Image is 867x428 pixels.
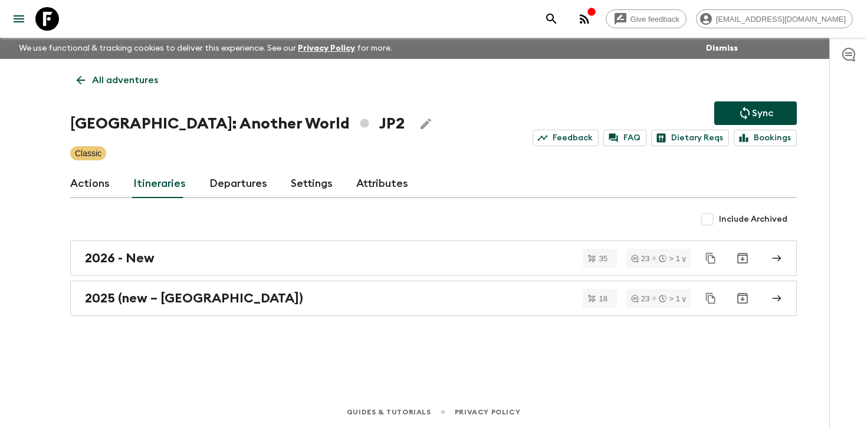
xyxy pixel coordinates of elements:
button: menu [7,7,31,31]
a: Dietary Reqs [651,130,729,146]
button: Edit Adventure Title [414,112,438,136]
a: Guides & Tutorials [347,406,431,419]
div: [EMAIL_ADDRESS][DOMAIN_NAME] [696,9,853,28]
h2: 2025 (new – [GEOGRAPHIC_DATA]) [85,291,303,306]
span: [EMAIL_ADDRESS][DOMAIN_NAME] [710,15,852,24]
span: Include Archived [719,213,787,225]
span: 35 [592,255,615,262]
a: Feedback [533,130,599,146]
a: All adventures [70,68,165,92]
button: Dismiss [703,40,741,57]
button: Archive [731,287,754,310]
h2: 2026 - New [85,251,155,266]
a: Privacy Policy [298,44,355,52]
button: Duplicate [700,248,721,269]
a: Itineraries [133,170,186,198]
div: 23 [631,255,649,262]
a: Actions [70,170,110,198]
p: Classic [75,147,101,159]
a: Bookings [734,130,797,146]
a: Departures [209,170,267,198]
a: Settings [291,170,333,198]
button: Archive [731,246,754,270]
a: Attributes [356,170,408,198]
button: Duplicate [700,288,721,309]
button: Sync adventure departures to the booking engine [714,101,797,125]
button: search adventures [540,7,563,31]
span: 18 [592,295,615,302]
p: All adventures [92,73,158,87]
h1: [GEOGRAPHIC_DATA]: Another World JP2 [70,112,405,136]
a: Give feedback [606,9,687,28]
div: > 1 y [659,295,686,302]
div: > 1 y [659,255,686,262]
p: Sync [752,106,773,120]
a: 2026 - New [70,241,797,276]
div: 23 [631,295,649,302]
a: 2025 (new – [GEOGRAPHIC_DATA]) [70,281,797,316]
a: FAQ [603,130,646,146]
a: Privacy Policy [455,406,520,419]
span: Give feedback [624,15,686,24]
p: We use functional & tracking cookies to deliver this experience. See our for more. [14,38,397,59]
